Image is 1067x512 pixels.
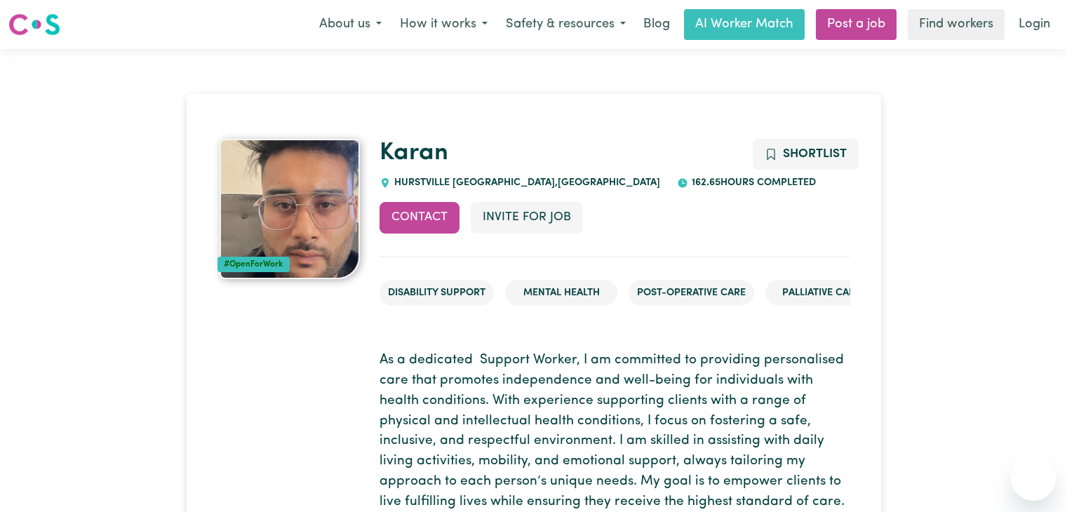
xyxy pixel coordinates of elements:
a: Karan's profile picture'#OpenForWork [217,139,363,279]
li: Palliative care [765,280,878,306]
a: Post a job [816,9,897,40]
img: Karan [220,139,360,279]
a: Find workers [908,9,1005,40]
a: Blog [635,9,678,40]
span: 162.65 hours completed [688,177,816,188]
img: Careseekers logo [8,12,60,37]
div: #OpenForWork [217,257,290,272]
iframe: Button to launch messaging window [1011,456,1056,501]
span: Shortlist [783,148,847,160]
a: Karan [380,141,448,166]
a: AI Worker Match [684,9,805,40]
p: As a dedicated Support Worker, I am committed to providing personalised care that promotes indepe... [380,351,850,512]
button: Invite for Job [471,202,583,233]
li: Disability Support [380,280,494,306]
a: Login [1010,9,1059,40]
a: Careseekers logo [8,8,60,41]
button: Contact [380,202,459,233]
span: HURSTVILLE [GEOGRAPHIC_DATA] , [GEOGRAPHIC_DATA] [391,177,660,188]
button: About us [310,10,391,39]
button: Safety & resources [497,10,635,39]
li: Post-operative care [629,280,754,306]
li: Mental Health [505,280,617,306]
button: Add to shortlist [753,139,859,170]
button: How it works [391,10,497,39]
